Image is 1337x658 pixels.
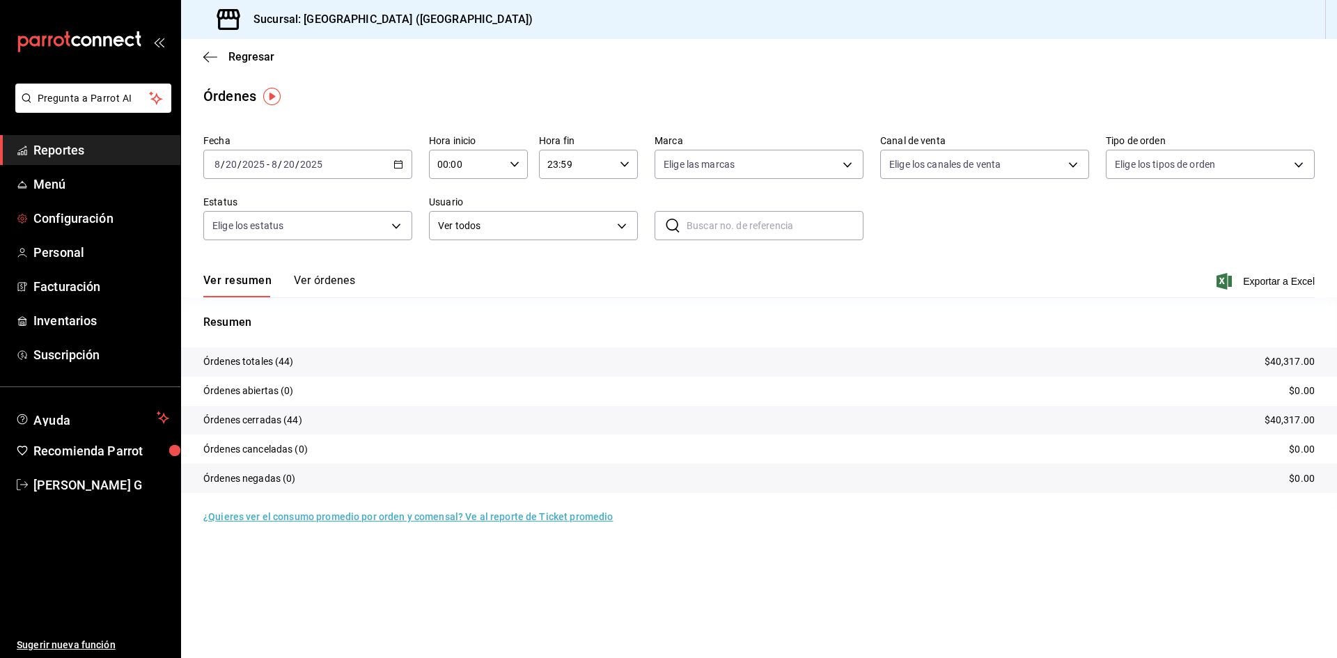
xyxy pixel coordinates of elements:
[664,157,735,171] span: Elige las marcas
[283,159,295,170] input: --
[33,311,169,330] span: Inventarios
[655,136,863,146] label: Marca
[278,159,282,170] span: /
[33,441,169,460] span: Recomienda Parrot
[267,159,269,170] span: -
[212,219,283,233] span: Elige los estatus
[33,141,169,159] span: Reportes
[33,476,169,494] span: [PERSON_NAME] G
[225,159,237,170] input: --
[203,136,412,146] label: Fecha
[687,212,863,240] input: Buscar no. de referencia
[228,50,274,63] span: Regresar
[203,442,308,457] p: Órdenes canceladas (0)
[429,197,638,207] label: Usuario
[1115,157,1215,171] span: Elige los tipos de orden
[237,159,242,170] span: /
[33,175,169,194] span: Menú
[1106,136,1315,146] label: Tipo de orden
[1265,413,1315,428] p: $40,317.00
[203,511,613,522] a: ¿Quieres ver el consumo promedio por orden y comensal? Ve al reporte de Ticket promedio
[203,50,274,63] button: Regresar
[429,136,528,146] label: Hora inicio
[1219,273,1315,290] button: Exportar a Excel
[33,209,169,228] span: Configuración
[214,159,221,170] input: --
[438,219,612,233] span: Ver todos
[153,36,164,47] button: open_drawer_menu
[203,314,1315,331] p: Resumen
[263,88,281,105] img: Tooltip marker
[1289,471,1315,486] p: $0.00
[294,274,355,297] button: Ver órdenes
[295,159,299,170] span: /
[203,274,272,297] button: Ver resumen
[539,136,638,146] label: Hora fin
[242,159,265,170] input: ----
[1289,442,1315,457] p: $0.00
[38,91,150,106] span: Pregunta a Parrot AI
[33,409,151,426] span: Ayuda
[203,86,256,107] div: Órdenes
[271,159,278,170] input: --
[33,243,169,262] span: Personal
[880,136,1089,146] label: Canal de venta
[242,11,533,28] h3: Sucursal: [GEOGRAPHIC_DATA] ([GEOGRAPHIC_DATA])
[203,471,296,486] p: Órdenes negadas (0)
[15,84,171,113] button: Pregunta a Parrot AI
[203,274,355,297] div: navigation tabs
[33,345,169,364] span: Suscripción
[889,157,1001,171] span: Elige los canales de venta
[1265,354,1315,369] p: $40,317.00
[1289,384,1315,398] p: $0.00
[299,159,323,170] input: ----
[203,384,294,398] p: Órdenes abiertas (0)
[203,197,412,207] label: Estatus
[17,638,169,652] span: Sugerir nueva función
[10,101,171,116] a: Pregunta a Parrot AI
[203,413,302,428] p: Órdenes cerradas (44)
[203,354,294,369] p: Órdenes totales (44)
[33,277,169,296] span: Facturación
[221,159,225,170] span: /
